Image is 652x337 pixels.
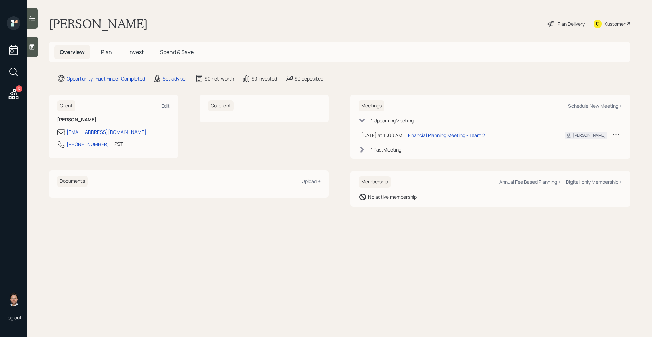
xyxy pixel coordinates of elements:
h6: Meetings [359,100,384,111]
div: 3 [16,85,22,92]
div: 1 Past Meeting [371,146,401,153]
div: Kustomer [604,20,626,28]
div: Upload + [302,178,321,184]
div: [DATE] at 11:00 AM [361,131,402,139]
span: Invest [128,48,144,56]
div: Edit [161,103,170,109]
div: 1 Upcoming Meeting [371,117,414,124]
h6: [PERSON_NAME] [57,117,170,123]
img: michael-russo-headshot.png [7,292,20,306]
h6: Membership [359,176,391,188]
span: Overview [60,48,85,56]
div: Set advisor [163,75,187,82]
div: [EMAIL_ADDRESS][DOMAIN_NAME] [67,128,146,136]
div: Financial Planning Meeting - Team 2 [408,131,485,139]
div: [PERSON_NAME] [573,132,606,138]
h6: Documents [57,176,88,187]
div: Log out [5,314,22,321]
div: PST [114,140,123,147]
div: [PHONE_NUMBER] [67,141,109,148]
div: $0 invested [252,75,277,82]
div: No active membership [368,193,417,200]
div: Opportunity · Fact Finder Completed [67,75,145,82]
span: Spend & Save [160,48,194,56]
span: Plan [101,48,112,56]
div: Schedule New Meeting + [568,103,622,109]
h6: Client [57,100,75,111]
div: $0 deposited [295,75,323,82]
div: Annual Fee Based Planning + [499,179,561,185]
div: Digital-only Membership + [566,179,622,185]
h1: [PERSON_NAME] [49,16,148,31]
div: Plan Delivery [558,20,585,28]
div: $0 net-worth [205,75,234,82]
h6: Co-client [208,100,234,111]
